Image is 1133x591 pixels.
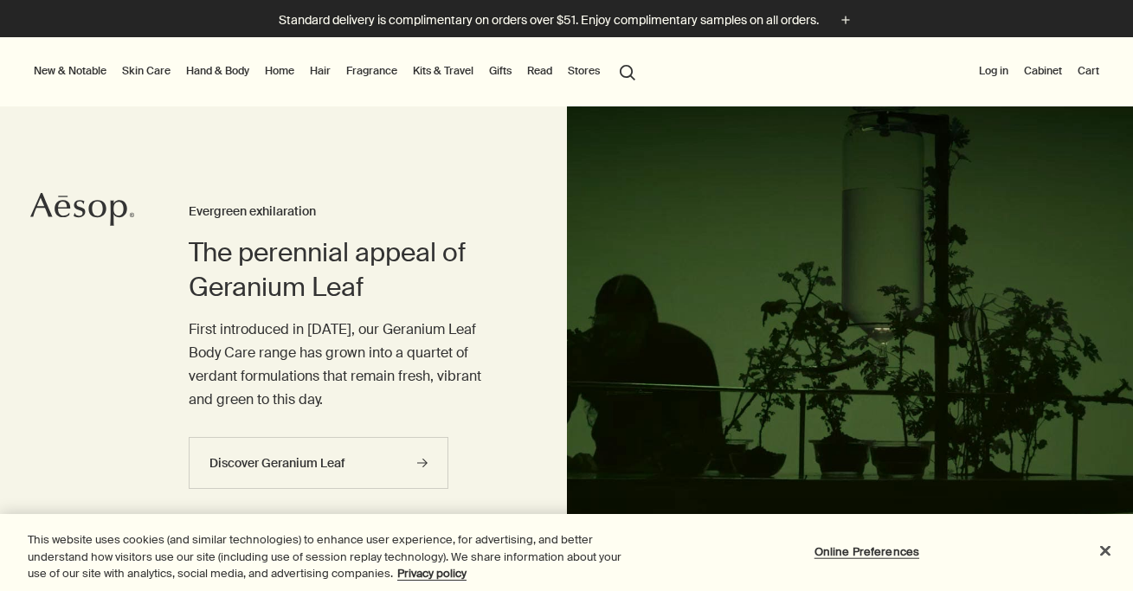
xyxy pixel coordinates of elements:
[612,55,643,87] button: Open search
[119,61,174,81] a: Skin Care
[306,61,334,81] a: Hair
[486,61,515,81] a: Gifts
[1020,61,1065,81] a: Cabinet
[813,534,921,569] button: Online Preferences, Opens the preference center dialog
[189,437,448,489] a: Discover Geranium Leaf
[564,61,603,81] button: Stores
[975,61,1012,81] button: Log in
[189,202,497,222] h3: Evergreen exhilaration
[1086,531,1124,569] button: Close
[30,192,134,227] svg: Aesop
[397,566,467,581] a: More information about your privacy, opens in a new tab
[28,531,623,582] div: This website uses cookies (and similar technologies) to enhance user experience, for advertising,...
[409,61,477,81] a: Kits & Travel
[261,61,298,81] a: Home
[524,61,556,81] a: Read
[189,235,497,305] h2: The perennial appeal of Geranium Leaf
[30,37,643,106] nav: primary
[183,61,253,81] a: Hand & Body
[1074,61,1103,81] button: Cart
[279,10,855,30] button: Standard delivery is complimentary on orders over $51. Enjoy complimentary samples on all orders.
[279,11,819,29] p: Standard delivery is complimentary on orders over $51. Enjoy complimentary samples on all orders.
[30,61,110,81] button: New & Notable
[189,318,497,412] p: First introduced in [DATE], our Geranium Leaf Body Care range has grown into a quartet of verdant...
[30,192,134,231] a: Aesop
[975,37,1103,106] nav: supplementary
[343,61,401,81] a: Fragrance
